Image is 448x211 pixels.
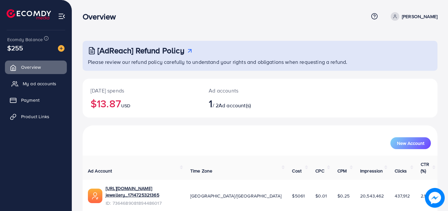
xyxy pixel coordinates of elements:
[5,93,67,107] a: Payment
[58,13,66,20] img: menu
[395,168,407,174] span: Clicks
[21,64,41,70] span: Overview
[337,193,350,199] span: $0.25
[21,97,40,103] span: Payment
[58,45,65,52] img: image
[388,12,437,21] a: [PERSON_NAME]
[88,58,434,66] p: Please review our refund policy carefully to understand your rights and obligations when requesti...
[7,43,23,53] span: $255
[23,80,56,87] span: My ad accounts
[390,137,431,149] button: New Account
[106,200,180,206] span: ID: 7364689081894486017
[395,193,410,199] span: 437,912
[5,61,67,74] a: Overview
[7,9,51,19] img: logo
[360,193,384,199] span: 20,543,462
[315,168,324,174] span: CPC
[397,141,424,145] span: New Account
[121,102,130,109] span: USD
[421,161,429,174] span: CTR (%)
[209,97,282,110] h2: / 2
[190,168,212,174] span: Time Zone
[88,189,102,203] img: ic-ads-acc.e4c84228.svg
[292,193,305,199] span: $5061
[209,96,212,111] span: 1
[219,102,251,109] span: Ad account(s)
[91,87,193,94] p: [DATE] spends
[425,188,445,208] img: image
[97,46,184,55] h3: [AdReach] Refund Policy
[21,113,49,120] span: Product Links
[360,168,383,174] span: Impression
[7,36,43,43] span: Ecomdy Balance
[421,193,429,199] span: 2.13
[292,168,302,174] span: Cost
[5,110,67,123] a: Product Links
[209,87,282,94] p: Ad accounts
[106,185,180,198] a: [URL][DOMAIN_NAME] jewellery_1714725321365
[190,193,282,199] span: [GEOGRAPHIC_DATA]/[GEOGRAPHIC_DATA]
[88,168,112,174] span: Ad Account
[83,12,121,21] h3: Overview
[91,97,193,110] h2: $13.87
[402,13,437,20] p: [PERSON_NAME]
[337,168,347,174] span: CPM
[5,77,67,90] a: My ad accounts
[315,193,327,199] span: $0.01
